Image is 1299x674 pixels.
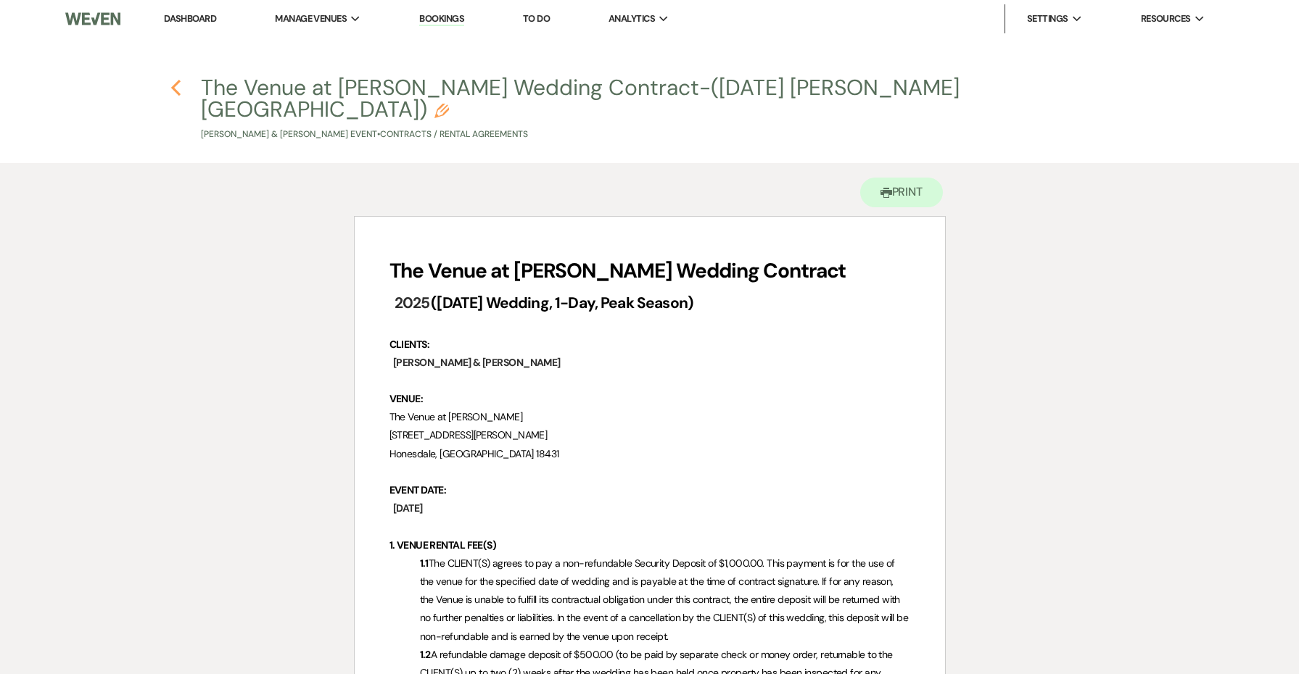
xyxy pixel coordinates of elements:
[65,4,120,34] img: Weven Logo
[389,257,846,284] strong: The Venue at [PERSON_NAME] Wedding Contract
[389,392,424,405] strong: VENUE:
[860,178,944,207] button: Print
[392,354,562,371] span: [PERSON_NAME] & [PERSON_NAME]
[201,128,1107,141] p: [PERSON_NAME] & [PERSON_NAME] Event • Contracts / Rental Agreements
[389,410,522,423] span: The Venue at [PERSON_NAME]
[164,12,216,25] a: Dashboard
[392,500,424,517] span: [DATE]
[1141,12,1191,26] span: Resources
[389,428,548,441] span: [STREET_ADDRESS][PERSON_NAME]
[420,648,431,661] strong: 1.2
[389,483,447,496] strong: EVENT DATE:
[420,557,911,643] span: The CLIENT(S) agrees to pay a non-refundable Security Deposit of $1,000.00. This payment is for t...
[420,557,429,570] strong: 1.1
[275,12,347,26] span: Manage Venues
[389,338,430,351] strong: CLIENTS:
[389,538,497,552] strong: 1. VENUE RENTAL FEE(S)
[419,12,464,26] a: Bookings
[389,447,559,460] span: Honesdale, [GEOGRAPHIC_DATA] 18431
[609,12,655,26] span: Analytics
[431,293,693,313] strong: ([DATE] Wedding, 1-Day, Peak Season)
[1027,12,1068,26] span: Settings
[201,77,1107,141] button: The Venue at [PERSON_NAME] Wedding Contract-([DATE] [PERSON_NAME][GEOGRAPHIC_DATA])[PERSON_NAME] ...
[523,12,550,25] a: To Do
[393,291,432,315] span: 2025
